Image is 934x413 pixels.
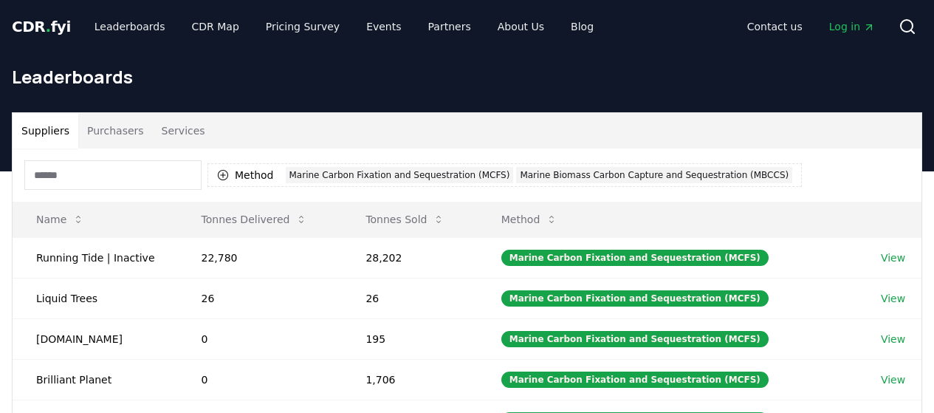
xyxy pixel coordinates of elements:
[254,13,351,40] a: Pricing Survey
[354,13,413,40] a: Events
[486,13,556,40] a: About Us
[817,13,887,40] a: Log in
[13,318,178,359] td: [DOMAIN_NAME]
[342,318,477,359] td: 195
[342,278,477,318] td: 26
[881,291,905,306] a: View
[501,250,769,266] div: Marine Carbon Fixation and Sequestration (MCFS)
[881,250,905,265] a: View
[153,113,214,149] button: Services
[342,237,477,278] td: 28,202
[12,18,71,35] span: CDR fyi
[178,278,343,318] td: 26
[78,113,153,149] button: Purchasers
[180,13,251,40] a: CDR Map
[559,13,605,40] a: Blog
[178,318,343,359] td: 0
[501,372,769,388] div: Marine Carbon Fixation and Sequestration (MCFS)
[881,332,905,347] a: View
[13,278,178,318] td: Liquid Trees
[178,237,343,278] td: 22,780
[12,16,71,37] a: CDR.fyi
[13,113,78,149] button: Suppliers
[46,18,51,35] span: .
[190,205,320,234] button: Tonnes Delivered
[24,205,96,234] button: Name
[735,13,814,40] a: Contact us
[286,167,514,183] div: Marine Carbon Fixation and Sequestration (MCFS)
[881,372,905,387] a: View
[354,205,456,234] button: Tonnes Sold
[416,13,483,40] a: Partners
[12,65,922,89] h1: Leaderboards
[342,359,477,400] td: 1,706
[516,167,792,183] div: Marine Biomass Carbon Capture and Sequestration (MBCCS)
[178,359,343,400] td: 0
[501,331,769,347] div: Marine Carbon Fixation and Sequestration (MCFS)
[829,19,875,34] span: Log in
[13,359,178,400] td: Brilliant Planet
[490,205,570,234] button: Method
[13,237,178,278] td: Running Tide | Inactive
[501,290,769,307] div: Marine Carbon Fixation and Sequestration (MCFS)
[735,13,887,40] nav: Main
[83,13,177,40] a: Leaderboards
[207,163,802,187] button: MethodMarine Carbon Fixation and Sequestration (MCFS)Marine Biomass Carbon Capture and Sequestrat...
[83,13,605,40] nav: Main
